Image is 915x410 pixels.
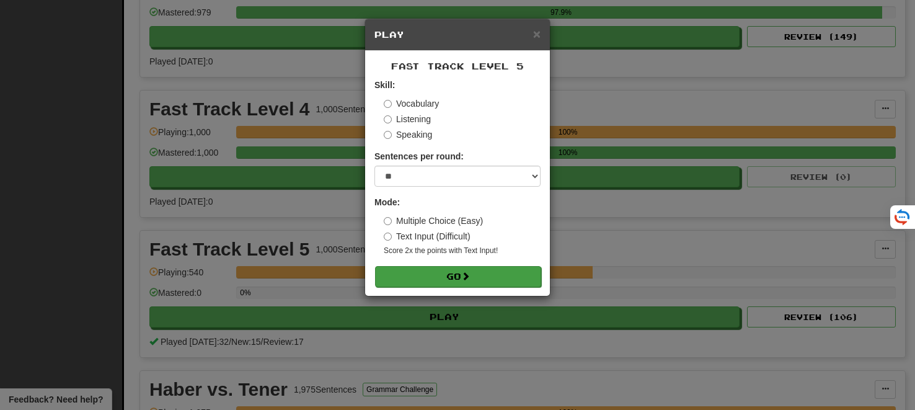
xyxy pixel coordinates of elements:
[391,61,524,71] span: Fast Track Level 5
[384,246,541,256] small: Score 2x the points with Text Input !
[384,97,439,110] label: Vocabulary
[384,128,432,141] label: Speaking
[384,100,392,108] input: Vocabulary
[384,131,392,139] input: Speaking
[384,233,392,241] input: Text Input (Difficult)
[374,150,464,163] label: Sentences per round:
[384,115,392,123] input: Listening
[384,217,392,225] input: Multiple Choice (Easy)
[384,230,471,243] label: Text Input (Difficult)
[384,215,483,227] label: Multiple Choice (Easy)
[374,29,541,41] h5: Play
[533,27,541,41] span: ×
[374,197,400,207] strong: Mode:
[533,27,541,40] button: Close
[375,266,541,287] button: Go
[384,113,431,125] label: Listening
[374,80,395,90] strong: Skill:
